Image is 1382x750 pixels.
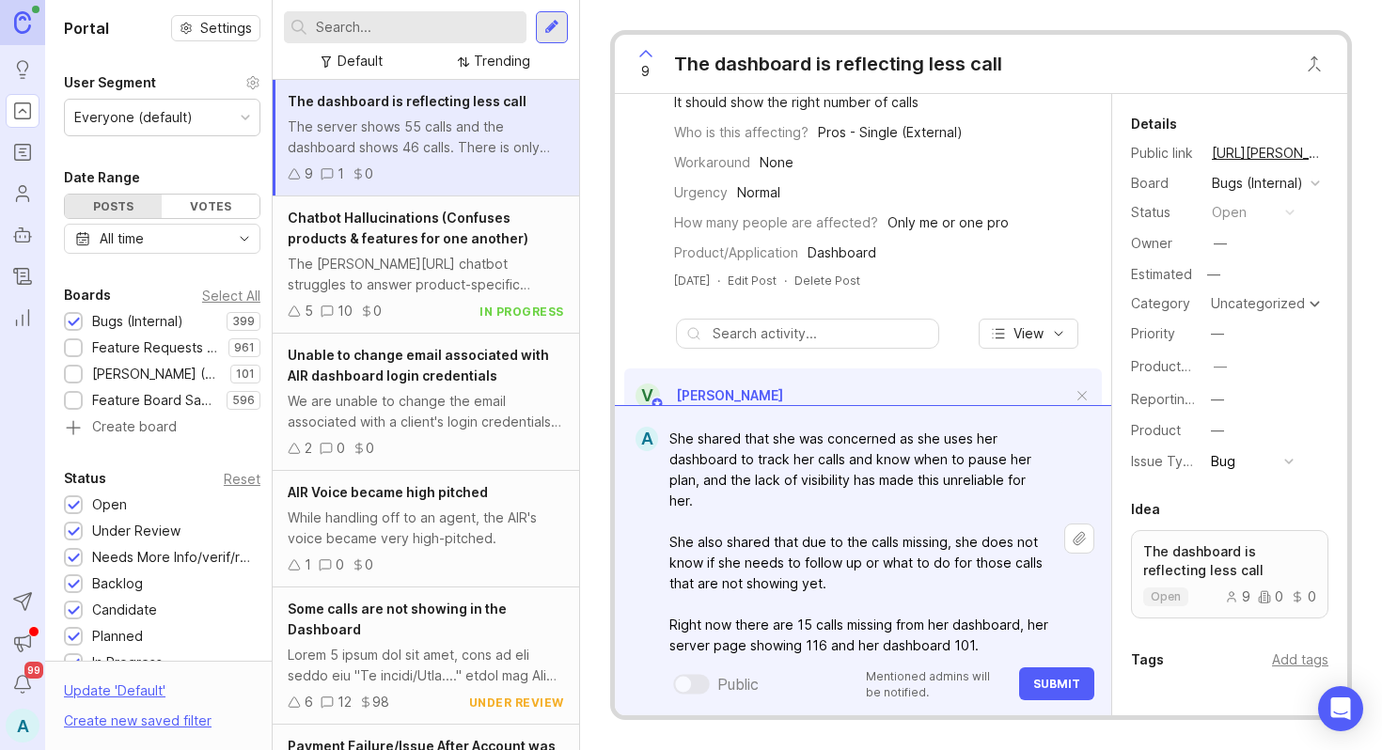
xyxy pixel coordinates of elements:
[1131,325,1175,341] label: Priority
[202,290,260,301] div: Select All
[1131,143,1197,164] div: Public link
[288,391,564,432] div: We are unable to change the email associated with a client's login credentials from the support t...
[1013,324,1044,343] span: View
[1131,648,1164,671] div: Tags
[365,164,373,184] div: 0
[64,467,106,490] div: Status
[338,51,383,71] div: Default
[1206,141,1328,165] a: [URL][PERSON_NAME]
[92,364,221,384] div: [PERSON_NAME] (Public)
[6,94,39,128] a: Portal
[674,182,728,203] div: Urgency
[373,301,382,321] div: 0
[24,662,43,679] span: 99
[674,273,710,289] a: [DATE]
[288,601,507,637] span: Some calls are not showing in the Dashboard
[288,254,564,295] div: The [PERSON_NAME][URL] chatbot struggles to answer product-specific questions. It often confuses ...
[288,347,549,383] span: Unable to change email associated with AIR dashboard login credentials
[1131,268,1192,281] div: Estimated
[92,652,163,673] div: In Progress
[372,692,389,712] div: 98
[479,304,564,320] div: in progress
[366,438,374,459] div: 0
[74,107,193,128] div: Everyone (default)
[288,645,564,686] div: Lorem 5 ipsum dol sit amet, cons ad eli seddo eiu "Te incidi/Utla...." etdol mag Aliq enim adm Ve...
[273,196,579,334] a: Chatbot Hallucinations (Confuses products & features for one another)The [PERSON_NAME][URL] chatb...
[808,242,876,263] div: Dashboard
[1212,173,1303,194] div: Bugs (Internal)
[234,340,255,355] p: 961
[1212,202,1247,223] div: open
[887,212,1009,233] div: Only me or one pro
[1211,297,1305,310] div: Uncategorized
[760,152,793,173] div: None
[1131,358,1231,374] label: ProductboardID
[6,135,39,169] a: Roadmaps
[737,182,780,203] div: Normal
[1296,45,1333,83] button: Close button
[64,17,109,39] h1: Portal
[6,177,39,211] a: Users
[200,19,252,38] span: Settings
[728,273,777,289] div: Edit Post
[92,521,181,541] div: Under Review
[624,383,783,408] a: V[PERSON_NAME]
[316,17,519,38] input: Search...
[92,573,143,594] div: Backlog
[979,319,1078,349] button: View
[305,438,312,459] div: 2
[337,438,345,459] div: 0
[1131,422,1181,438] label: Product
[14,11,31,33] img: Canny Home
[650,397,664,411] img: member badge
[674,122,809,143] div: Who is this affecting?
[1211,389,1224,410] div: —
[6,53,39,86] a: Ideas
[674,212,878,233] div: How many people are affected?
[636,427,659,451] div: A
[1151,589,1181,604] p: open
[92,390,217,411] div: Feature Board Sandbox [DATE]
[474,51,530,71] div: Trending
[288,508,564,549] div: While handling off to an agent, the AIR's voice became very high-pitched.
[1211,323,1224,344] div: —
[1131,113,1177,135] div: Details
[713,323,929,344] input: Search activity...
[64,71,156,94] div: User Segment
[305,301,313,321] div: 5
[717,273,720,289] div: ·
[288,117,564,158] div: The server shows 55 calls and the dashboard shows 46 calls. There is only one call [DATE] and the...
[305,555,311,575] div: 1
[1318,686,1363,731] div: Open Intercom Messenger
[365,555,373,575] div: 0
[866,668,1008,700] p: Mentioned admins will be notified.
[6,626,39,660] button: Announcements
[1208,354,1233,379] button: ProductboardID
[232,314,255,329] p: 399
[674,51,1002,77] div: The dashboard is reflecting less call
[224,474,260,484] div: Reset
[658,421,1064,684] textarea: She shared that she was concerned as she uses her dashboard to track her calls and know when to p...
[336,555,344,575] div: 0
[6,301,39,335] a: Reporting
[6,709,39,742] div: A
[784,273,787,289] div: ·
[1214,356,1227,377] div: —
[1225,590,1250,603] div: 9
[92,311,183,332] div: Bugs (Internal)
[92,626,143,647] div: Planned
[273,471,579,587] a: AIR Voice became high pitchedWhile handling off to an agent, the AIR's voice became very high-pit...
[288,93,526,109] span: The dashboard is reflecting less call
[305,692,313,712] div: 6
[1143,542,1316,580] p: The dashboard is reflecting less call
[92,547,251,568] div: Needs More Info/verif/repro
[1214,233,1227,254] div: —
[717,673,759,695] div: Public
[288,210,528,246] span: Chatbot Hallucinations (Confuses products & features for one another)
[171,15,260,41] button: Settings
[92,337,219,358] div: Feature Requests (Internal)
[273,80,579,196] a: The dashboard is reflecting less callThe server shows 55 calls and the dashboard shows 46 calls. ...
[64,166,140,189] div: Date Range
[1019,667,1094,700] button: Submit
